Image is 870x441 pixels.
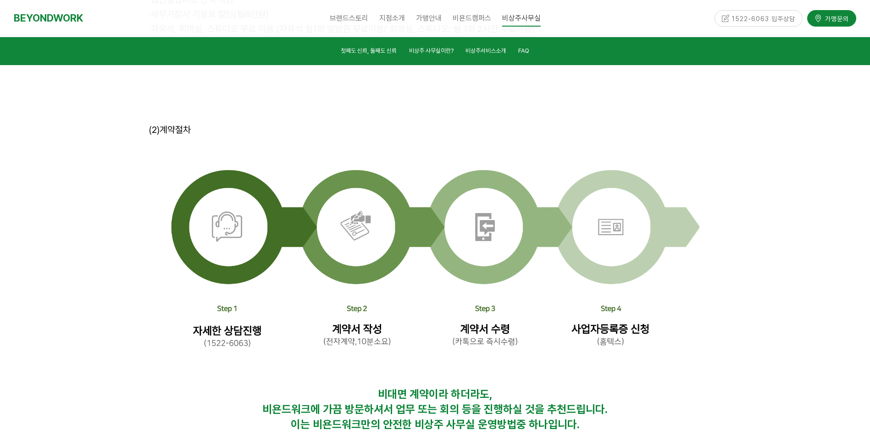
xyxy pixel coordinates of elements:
[291,418,516,431] span: 이는 비욘드워크만의 안전한 비상주 사무실 운영방법
[14,10,83,27] a: BEYONDWORK
[341,47,397,54] span: 첫째도 신뢰, 둘째도 신뢰
[171,152,699,372] img: 8a6efcb04e32c.png
[516,418,580,431] strong: 중 하나입니다.
[807,9,856,25] a: 가맹문의
[518,46,529,58] a: FAQ
[378,387,493,401] strong: 비대면 계약이라 하더라도,
[374,7,410,30] a: 지점소개
[341,46,397,58] a: 첫째도 신뢰, 둘째도 신뢰
[447,7,497,30] a: 비욘드캠퍼스
[465,47,506,54] span: 비상주서비스소개
[324,7,374,30] a: 브랜드스토리
[502,11,541,27] span: 비상주사무실
[409,46,454,58] a: 비상주 사무실이란?
[409,47,454,54] span: 비상주 사무실이란?
[453,14,491,22] span: 비욘드캠퍼스
[379,14,405,22] span: 지점소개
[330,14,368,22] span: 브랜드스토리
[262,402,608,416] span: 비욘드워크에 가끔 방문하셔서 업무 또는 회의 등을 진행하실 것을 추천드립니다.
[149,124,191,135] span: (2)계약절차
[518,47,529,54] span: FAQ
[410,7,447,30] a: 가맹안내
[822,13,849,22] span: 가맹문의
[416,14,442,22] span: 가맹안내
[465,46,506,58] a: 비상주서비스소개
[497,7,546,30] a: 비상주사무실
